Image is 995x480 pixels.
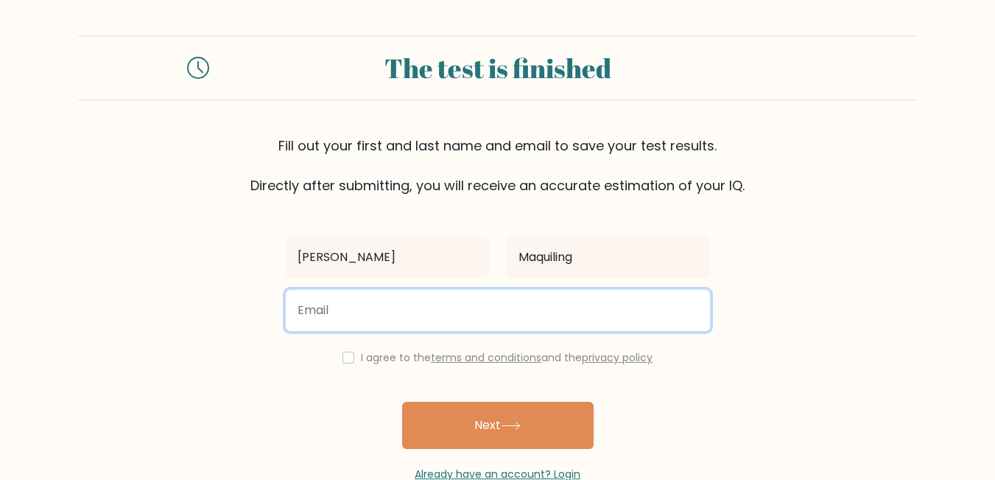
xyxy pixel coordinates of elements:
[286,290,710,331] input: Email
[286,237,489,278] input: First name
[402,402,594,449] button: Next
[507,237,710,278] input: Last name
[431,350,541,365] a: terms and conditions
[361,350,653,365] label: I agree to the and the
[582,350,653,365] a: privacy policy
[78,136,918,195] div: Fill out your first and last name and email to save your test results. Directly after submitting,...
[227,48,769,88] div: The test is finished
